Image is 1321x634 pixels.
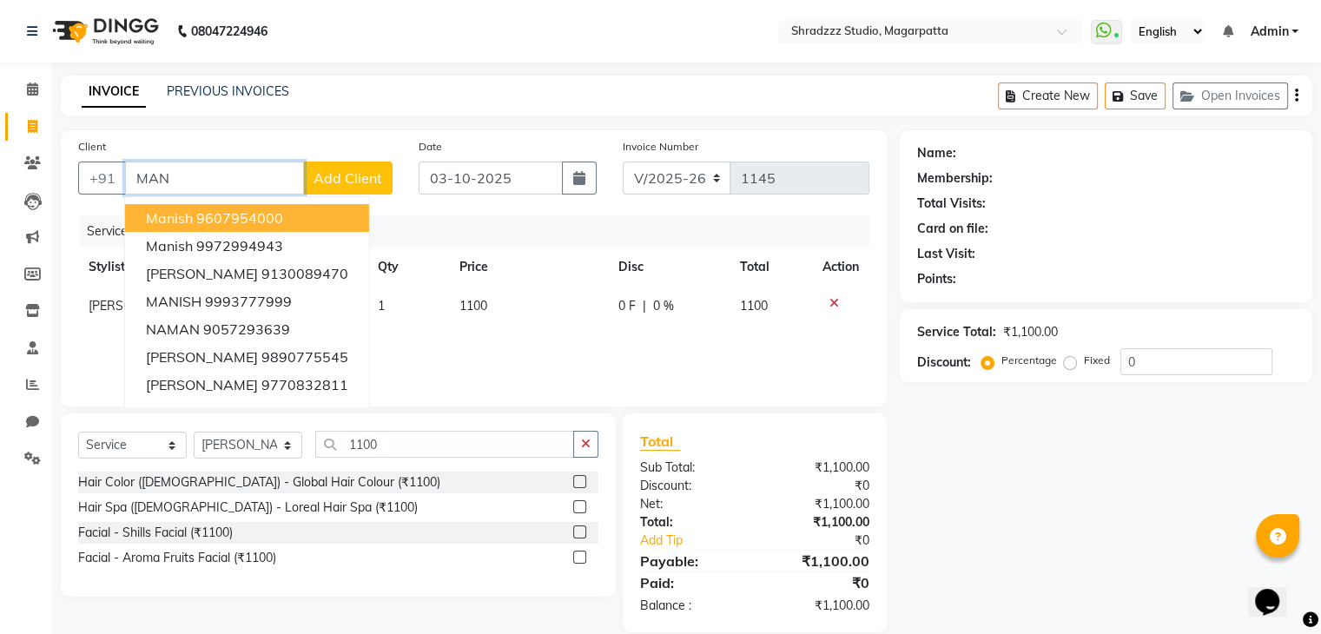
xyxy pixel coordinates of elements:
span: Total [640,433,680,451]
label: Invoice Number [623,139,698,155]
div: Sub Total: [627,459,755,477]
label: Percentage [1001,353,1057,368]
span: [PERSON_NAME] [89,298,186,314]
ngb-highlight: 9607954000 [196,209,283,227]
ngb-highlight: 9770832811 [261,376,348,393]
button: Add Client [303,162,393,195]
th: Stylist [78,248,245,287]
div: Facial - Shills Facial (₹1100) [78,524,233,542]
div: Services [80,215,882,248]
span: AMAN A [146,404,203,421]
div: Hair Color ([DEMOGRAPHIC_DATA]) - Global Hair Colour (₹1100) [78,473,440,492]
div: Facial - Aroma Fruits Facial (₹1100) [78,549,276,567]
span: Manish [146,237,193,254]
div: Net: [627,495,755,513]
div: ₹1,100.00 [755,459,882,477]
input: Search or Scan [315,431,574,458]
div: ₹1,100.00 [755,597,882,615]
ngb-highlight: 9972994943 [196,237,283,254]
div: Name: [917,144,956,162]
button: Save [1105,83,1166,109]
div: Total Visits: [917,195,986,213]
ngb-highlight: 9057293639 [203,320,290,338]
div: ₹1,100.00 [755,551,882,571]
a: INVOICE [82,76,146,108]
div: Points: [917,270,956,288]
button: +91 [78,162,127,195]
div: Total: [627,513,755,532]
div: Last Visit: [917,245,975,263]
span: 0 F [618,297,636,315]
div: ₹1,100.00 [1003,323,1058,341]
b: 08047224946 [191,7,268,56]
span: manish [146,209,193,227]
span: 1100 [740,298,768,314]
ngb-highlight: 9130089470 [261,265,348,282]
span: [PERSON_NAME] [146,348,258,366]
div: Discount: [627,477,755,495]
th: Total [730,248,812,287]
span: [PERSON_NAME] [146,265,258,282]
div: ₹0 [755,572,882,593]
ngb-highlight: 9993777999 [205,293,292,310]
div: Membership: [917,169,993,188]
div: ₹0 [776,532,882,550]
div: Service Total: [917,323,996,341]
div: Payable: [627,551,755,571]
th: Action [812,248,869,287]
th: Disc [608,248,730,287]
a: PREVIOUS INVOICES [167,83,289,99]
ngb-highlight: 9890775545 [261,348,348,366]
input: Search by Name/Mobile/Email/Code [125,162,304,195]
button: Open Invoices [1172,83,1288,109]
button: Create New [998,83,1098,109]
div: Card on file: [917,220,988,238]
div: Balance : [627,597,755,615]
ngb-highlight: 9891492767 [207,404,294,421]
label: Client [78,139,106,155]
span: 1 [378,298,385,314]
span: NAMAN [146,320,200,338]
span: Add Client [314,169,382,187]
span: [PERSON_NAME] [146,376,258,393]
span: MANISH [146,293,201,310]
iframe: chat widget [1248,565,1304,617]
th: Price [449,248,608,287]
a: Add Tip [627,532,776,550]
span: Admin [1250,23,1288,41]
div: ₹1,100.00 [755,513,882,532]
label: Date [419,139,442,155]
div: ₹0 [755,477,882,495]
span: 0 % [653,297,674,315]
div: Discount: [917,353,971,372]
div: Paid: [627,572,755,593]
div: Hair Spa ([DEMOGRAPHIC_DATA]) - Loreal Hair Spa (₹1100) [78,499,418,517]
div: ₹1,100.00 [755,495,882,513]
span: 1100 [459,298,487,314]
span: | [643,297,646,315]
th: Qty [367,248,449,287]
label: Fixed [1084,353,1110,368]
img: logo [44,7,163,56]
